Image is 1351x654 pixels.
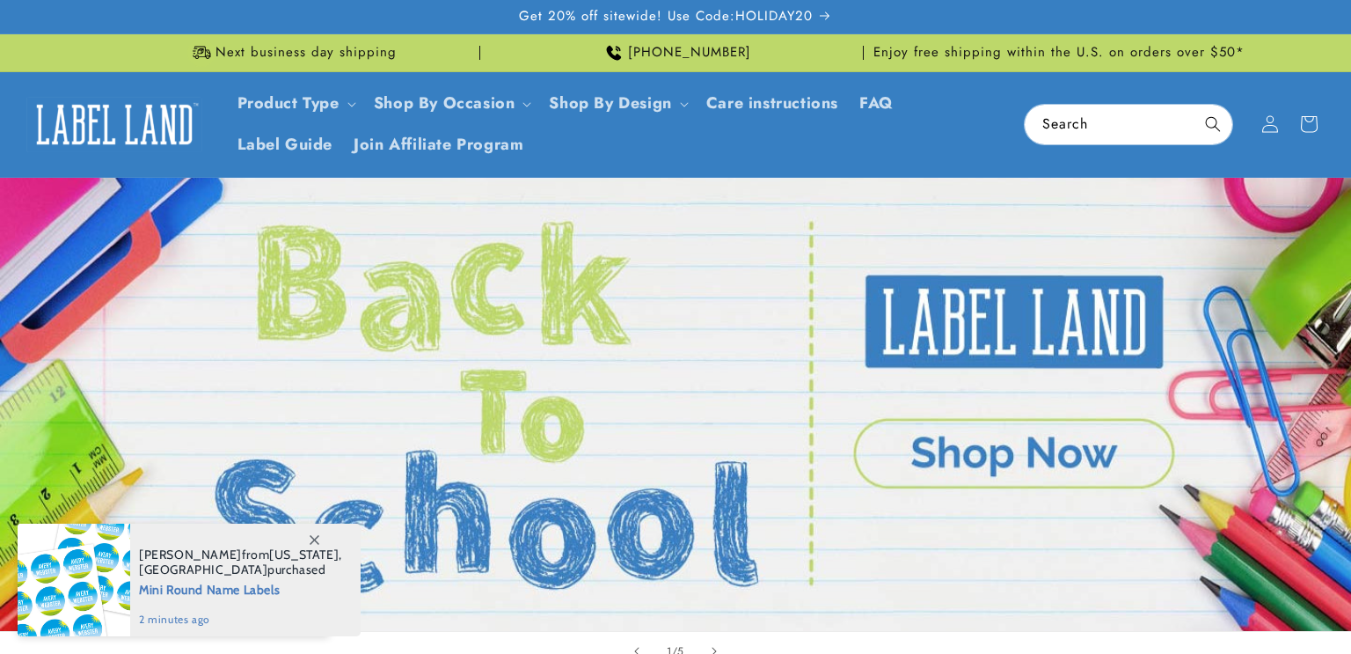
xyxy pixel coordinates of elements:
span: 2 minutes ago [139,612,342,628]
button: Search [1194,105,1232,143]
span: [PHONE_NUMBER] [628,44,751,62]
span: [GEOGRAPHIC_DATA] [139,562,267,577]
a: Shop By Design [549,92,671,114]
span: Next business day shipping [215,44,397,62]
summary: Shop By Design [538,83,695,124]
span: Join Affiliate Program [354,135,523,155]
a: FAQ [849,83,904,124]
summary: Product Type [227,83,363,124]
a: Care instructions [696,83,849,124]
a: Join Affiliate Program [343,124,534,165]
div: Announcement [871,34,1247,71]
span: FAQ [859,93,894,114]
span: [US_STATE] [269,547,339,562]
span: Get 20% off sitewide! Use Code:HOLIDAY20 [519,8,813,26]
a: Product Type [237,92,340,114]
span: Enjoy free shipping within the U.S. on orders over $50* [873,44,1245,62]
div: Announcement [104,34,480,71]
span: Care instructions [706,93,838,114]
span: from , purchased [139,547,342,577]
img: Label Land [26,97,202,151]
summary: Shop By Occasion [363,83,539,124]
iframe: Gorgias live chat messenger [1177,578,1333,636]
span: Shop By Occasion [374,93,515,114]
a: Label Guide [227,124,344,165]
span: Mini Round Name Labels [139,577,342,599]
div: Announcement [487,34,864,71]
span: [PERSON_NAME] [139,547,242,562]
a: Label Land [20,91,209,158]
span: Label Guide [237,135,333,155]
